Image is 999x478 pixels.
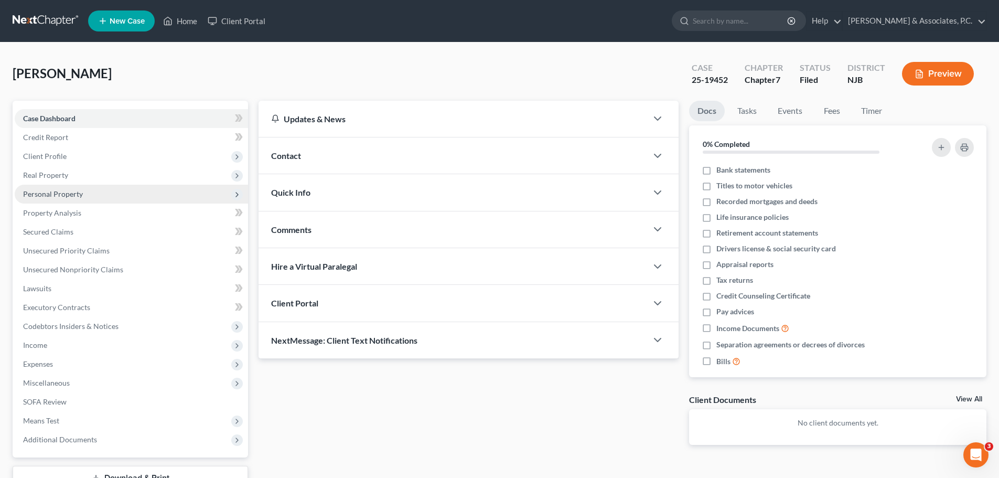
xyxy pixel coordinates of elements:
div: NJB [847,74,885,86]
span: Drivers license & social security card [716,243,836,254]
span: Case Dashboard [23,114,76,123]
span: Unsecured Priority Claims [23,246,110,255]
span: Hire a Virtual Paralegal [271,261,357,271]
span: Titles to motor vehicles [716,180,792,191]
span: Separation agreements or decrees of divorces [716,339,865,350]
strong: 0% Completed [703,140,750,148]
div: District [847,62,885,74]
div: Filed [800,74,831,86]
span: Client Portal [271,298,318,308]
a: Client Portal [202,12,271,30]
span: Real Property [23,171,68,179]
span: Client Profile [23,152,67,161]
a: Events [769,101,811,121]
a: View All [956,396,982,403]
span: Contact [271,151,301,161]
span: Unsecured Nonpriority Claims [23,265,123,274]
a: Executory Contracts [15,298,248,317]
div: Status [800,62,831,74]
span: Appraisal reports [716,259,774,270]
div: Updates & News [271,113,635,124]
span: Recorded mortgages and deeds [716,196,818,207]
span: Credit Counseling Certificate [716,291,810,301]
a: Docs [689,101,725,121]
span: Bills [716,356,731,367]
a: Case Dashboard [15,109,248,128]
span: Property Analysis [23,208,81,217]
button: Preview [902,62,974,86]
span: Retirement account statements [716,228,818,238]
input: Search by name... [693,11,789,30]
span: Expenses [23,359,53,368]
span: Codebtors Insiders & Notices [23,322,119,331]
a: Lawsuits [15,279,248,298]
span: Tax returns [716,275,753,285]
a: SOFA Review [15,392,248,411]
a: Property Analysis [15,204,248,222]
span: 3 [985,442,993,451]
a: Timer [853,101,890,121]
span: Bank statements [716,165,770,175]
span: [PERSON_NAME] [13,66,112,81]
a: Tasks [729,101,765,121]
div: Chapter [745,74,783,86]
span: Additional Documents [23,435,97,444]
a: [PERSON_NAME] & Associates, P.C. [843,12,986,30]
span: Comments [271,225,311,235]
a: Home [158,12,202,30]
span: Means Test [23,416,59,425]
div: Chapter [745,62,783,74]
a: Fees [815,101,848,121]
div: Case [692,62,728,74]
div: 25-19452 [692,74,728,86]
span: Credit Report [23,133,68,142]
span: Pay advices [716,306,754,317]
span: NextMessage: Client Text Notifications [271,335,417,345]
a: Help [807,12,842,30]
span: 7 [776,75,780,84]
span: Lawsuits [23,284,51,293]
div: Client Documents [689,394,756,405]
span: Executory Contracts [23,303,90,312]
span: Secured Claims [23,227,73,236]
span: Income Documents [716,323,779,334]
span: Miscellaneous [23,378,70,387]
span: Personal Property [23,189,83,198]
span: Life insurance policies [716,212,789,222]
p: No client documents yet. [697,418,978,428]
a: Secured Claims [15,222,248,241]
a: Unsecured Priority Claims [15,241,248,260]
span: Income [23,341,47,349]
a: Unsecured Nonpriority Claims [15,260,248,279]
a: Credit Report [15,128,248,147]
span: SOFA Review [23,397,67,406]
span: New Case [110,17,145,25]
span: Quick Info [271,187,310,197]
iframe: Intercom live chat [963,442,989,468]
